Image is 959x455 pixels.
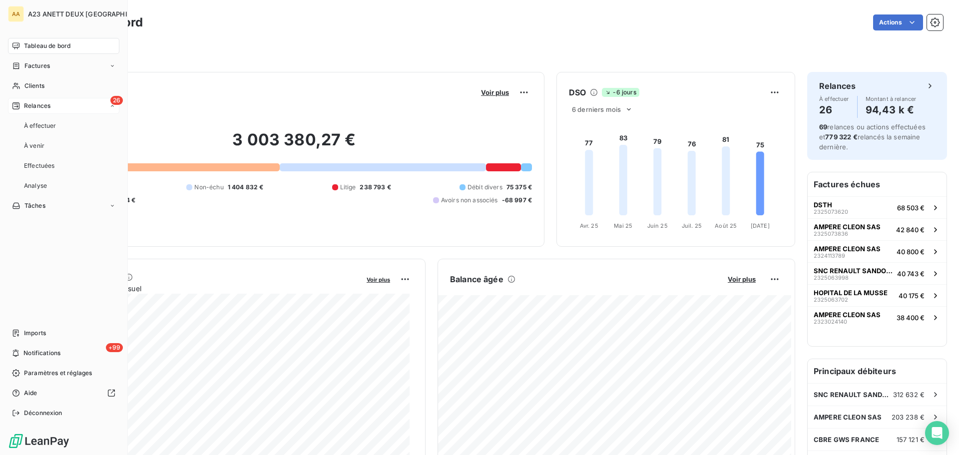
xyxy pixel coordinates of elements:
img: Logo LeanPay [8,433,70,449]
tspan: Août 25 [715,222,737,229]
h6: Principaux débiteurs [808,359,947,383]
span: HOPITAL DE LA MUSSE [814,289,888,297]
tspan: Avr. 25 [580,222,598,229]
span: Tableau de bord [24,41,70,50]
button: DSTH232507362068 503 € [808,196,947,218]
span: 238 793 € [360,183,391,192]
a: Aide [8,385,119,401]
span: À effectuer [24,121,56,130]
h4: 26 [819,102,849,118]
span: +99 [106,343,123,352]
span: Voir plus [728,275,756,283]
button: Voir plus [478,88,512,97]
span: Imports [24,329,46,338]
span: Paramètres et réglages [24,369,92,378]
span: 2325073836 [814,231,848,237]
span: -68 997 € [502,196,532,205]
button: AMPERE CLEON SAS232411378940 800 € [808,240,947,262]
span: AMPERE CLEON SAS [814,311,881,319]
button: Actions [873,14,923,30]
span: 69 [819,123,827,131]
span: AMPERE CLEON SAS [814,413,882,421]
span: 157 121 € [897,436,925,444]
h6: Balance âgée [450,273,503,285]
span: Débit divers [468,183,502,192]
span: 2325073620 [814,209,848,215]
span: 1 404 832 € [228,183,264,192]
span: Voir plus [481,88,509,96]
tspan: Juil. 25 [682,222,702,229]
span: AMPERE CLEON SAS [814,223,881,231]
span: Clients [24,81,44,90]
span: 42 840 € [896,226,925,234]
span: Relances [24,101,50,110]
button: AMPERE CLEON SAS232302414038 400 € [808,306,947,328]
span: À effectuer [819,96,849,102]
span: Notifications [23,349,60,358]
span: Effectuées [24,161,55,170]
div: Open Intercom Messenger [925,421,949,445]
span: -6 jours [602,88,639,97]
tspan: Juin 25 [647,222,668,229]
span: Déconnexion [24,409,62,418]
span: 75 375 € [506,183,532,192]
span: AMPERE CLEON SAS [814,245,881,253]
span: Aide [24,389,37,398]
span: 40 175 € [899,292,925,300]
span: SNC RENAULT SANDOUVILLE [814,267,893,275]
span: 779 322 € [825,133,857,141]
div: AA [8,6,24,22]
button: AMPERE CLEON SAS232507383642 840 € [808,218,947,240]
span: Factures [24,61,50,70]
span: 68 503 € [897,204,925,212]
button: Voir plus [364,275,393,284]
span: Analyse [24,181,47,190]
span: 2325063702 [814,297,848,303]
span: 40 743 € [897,270,925,278]
span: 40 800 € [897,248,925,256]
h6: DSO [569,86,586,98]
tspan: Mai 25 [614,222,632,229]
tspan: [DATE] [751,222,770,229]
h6: Factures échues [808,172,947,196]
button: SNC RENAULT SANDOUVILLE232506399840 743 € [808,262,947,284]
span: CBRE GWS FRANCE [814,436,879,444]
span: 6 derniers mois [572,105,621,113]
span: 2325063998 [814,275,849,281]
h4: 94,43 k € [866,102,917,118]
h6: Relances [819,80,856,92]
span: Litige [340,183,356,192]
span: SNC RENAULT SANDOUVILLE [814,391,893,399]
span: 38 400 € [897,314,925,322]
span: Avoirs non associés [441,196,498,205]
span: A23 ANETT DEUX [GEOGRAPHIC_DATA] [28,10,154,18]
span: Tâches [24,201,45,210]
span: 2324113789 [814,253,845,259]
span: 26 [110,96,123,105]
span: Montant à relancer [866,96,917,102]
span: À venir [24,141,44,150]
span: 312 632 € [893,391,925,399]
span: 203 238 € [892,413,925,421]
button: Voir plus [725,275,759,284]
span: relances ou actions effectuées et relancés la semaine dernière. [819,123,926,151]
span: Chiffre d'affaires mensuel [56,283,360,294]
button: HOPITAL DE LA MUSSE232506370240 175 € [808,284,947,306]
span: Voir plus [367,276,390,283]
span: DSTH [814,201,832,209]
h2: 3 003 380,27 € [56,130,532,160]
span: Non-échu [194,183,223,192]
span: 2323024140 [814,319,847,325]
